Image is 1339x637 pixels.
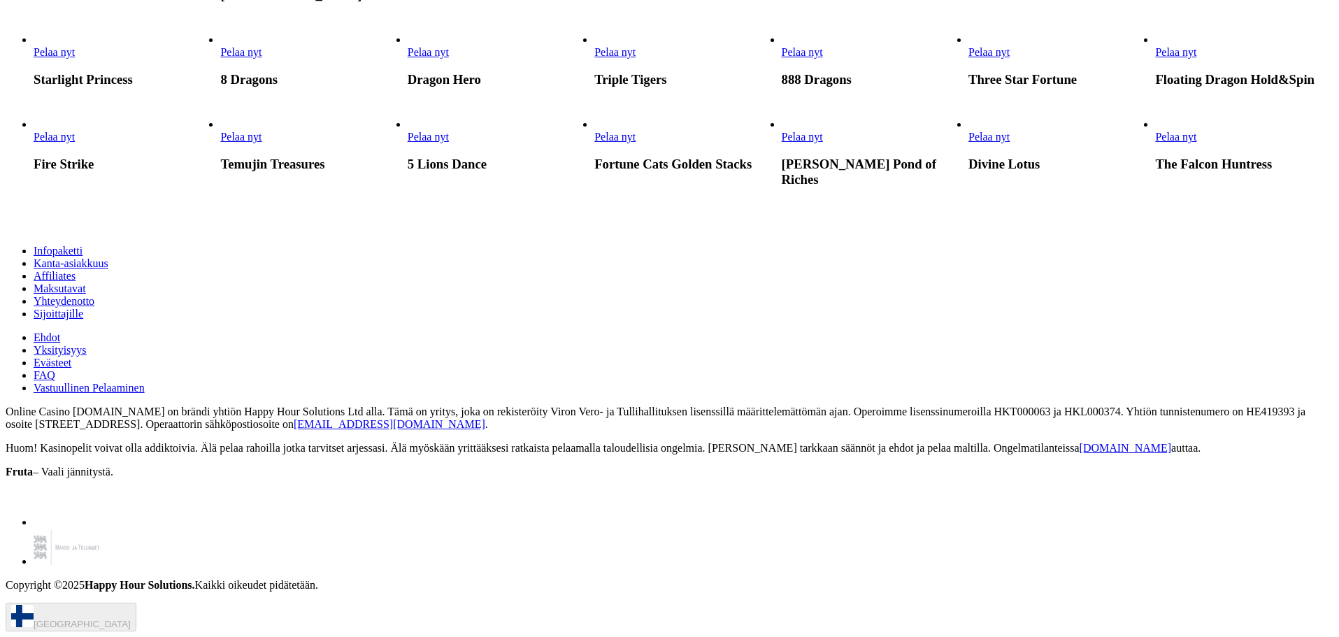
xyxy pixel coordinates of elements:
[594,46,636,58] a: Triple Tigers
[408,46,449,58] a: Dragon Hero
[34,555,99,567] a: maksu-ja-tolliamet
[34,382,145,394] a: Vastuullinen Pelaaminen
[34,157,212,172] h3: Fire Strike
[294,418,485,430] a: [EMAIL_ADDRESS][DOMAIN_NAME]
[968,118,1147,172] article: Divine Lotus
[34,34,212,87] article: Starlight Princess
[968,34,1147,87] article: Three Star Fortune
[1155,34,1333,87] article: Floating Dragon Hold&Spin
[220,131,262,143] span: Pelaa nyt
[594,46,636,58] span: Pelaa nyt
[220,46,262,58] span: Pelaa nyt
[34,245,83,257] a: Infopaketti
[968,46,1010,58] a: Three Star Fortune
[34,331,60,343] a: Ehdot
[34,46,75,58] span: Pelaa nyt
[594,34,773,87] article: Triple Tigers
[220,72,399,87] h3: 8 Dragons
[220,34,399,87] article: 8 Dragons
[34,131,75,143] a: Fire Strike
[408,131,449,143] span: Pelaa nyt
[408,118,586,172] article: 5 Lions Dance
[594,157,773,172] h3: Fortune Cats Golden Stacks
[594,131,636,143] span: Pelaa nyt
[408,157,586,172] h3: 5 Lions Dance
[34,257,108,269] a: Kanta-asiakkuus
[968,72,1147,87] h3: Three Star Fortune
[34,295,94,307] a: Yhteydenotto
[220,118,399,172] article: Temujin Treasures
[34,308,83,320] a: Sijoittajille
[6,579,1333,592] p: Copyright ©2025 Kaikki oikeudet pidätetään.
[782,46,823,58] span: Pelaa nyt
[11,605,34,627] img: Finland flag
[782,131,823,143] span: Pelaa nyt
[1155,46,1196,58] a: Floating Dragon Hold&Spin
[1155,131,1196,143] a: The Falcon Huntress
[6,603,136,631] button: [GEOGRAPHIC_DATA]
[1155,46,1196,58] span: Pelaa nyt
[6,466,33,478] strong: Fruta
[34,529,99,565] img: maksu-ja-tolliamet
[782,157,960,187] h3: [PERSON_NAME] Pond of Riches
[782,118,960,187] article: Jin Chan’s Pond of Riches
[782,131,823,143] a: Jin Chan’s Pond of Riches
[968,131,1010,143] a: Divine Lotus
[1155,131,1196,143] span: Pelaa nyt
[1080,442,1172,454] a: [DOMAIN_NAME]
[782,72,960,87] h3: 888 Dragons
[968,131,1010,143] span: Pelaa nyt
[34,270,76,282] a: Affiliates
[34,619,131,629] span: [GEOGRAPHIC_DATA]
[34,72,212,87] h3: Starlight Princess
[594,118,773,172] article: Fortune Cats Golden Stacks
[1155,157,1333,172] h3: The Falcon Huntress
[1155,118,1333,172] article: The Falcon Huntress
[1155,72,1333,87] h3: Floating Dragon Hold&Spin
[85,579,195,591] strong: Happy Hour Solutions.
[408,34,586,87] article: Dragon Hero
[34,357,71,368] a: Evästeet
[6,466,1333,478] p: – Vaali jännitystä.
[220,157,399,172] h3: Temujin Treasures
[34,369,55,381] a: FAQ
[34,46,75,58] a: Starlight Princess
[408,131,449,143] a: 5 Lions Dance
[594,131,636,143] a: Fortune Cats Golden Stacks
[408,46,449,58] span: Pelaa nyt
[34,282,86,294] a: Maksutavat
[6,406,1333,431] p: Online Casino [DOMAIN_NAME] on brändi yhtiön Happy Hour Solutions Ltd alla. Tämä on yritys, joka ...
[968,46,1010,58] span: Pelaa nyt
[408,72,586,87] h3: Dragon Hero
[34,118,212,172] article: Fire Strike
[6,442,1333,455] p: Huom! Kasinopelit voivat olla addiktoivia. Älä pelaa rahoilla jotka tarvitset arjessasi. Älä myös...
[6,245,1333,394] nav: Secondary
[594,72,773,87] h3: Triple Tigers
[782,46,823,58] a: 888 Dragons
[968,157,1147,172] h3: Divine Lotus
[34,131,75,143] span: Pelaa nyt
[34,344,87,356] a: Yksityisyys
[220,131,262,143] a: Temujin Treasures
[782,34,960,87] article: 888 Dragons
[220,46,262,58] a: 8 Dragons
